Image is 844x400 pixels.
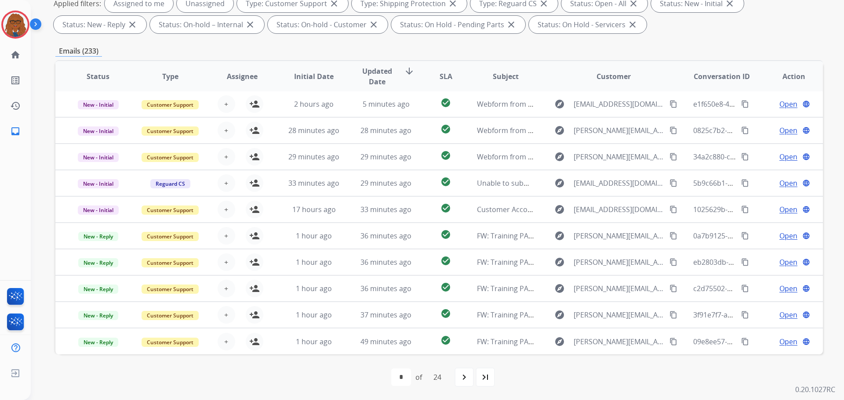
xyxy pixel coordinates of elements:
mat-icon: content_copy [669,258,677,266]
span: 29 minutes ago [360,152,411,162]
mat-icon: content_copy [669,338,677,346]
mat-icon: explore [554,257,565,267]
mat-icon: person_add [249,99,260,109]
mat-icon: check_circle [440,124,451,134]
span: [EMAIL_ADDRESS][DOMAIN_NAME] [574,204,664,215]
span: FW: Training PA3: Do Not Assign ([GEOGRAPHIC_DATA] [GEOGRAPHIC_DATA]) [477,337,731,346]
span: 2 hours ago [294,99,334,109]
button: + [218,253,235,271]
mat-icon: history [10,101,21,111]
span: Open [779,178,797,188]
mat-icon: language [802,285,810,292]
mat-icon: language [802,126,810,134]
mat-icon: explore [554,151,565,162]
p: 0.20.1027RC [795,384,835,395]
mat-icon: person_add [249,257,260,267]
span: + [224,151,228,162]
span: Customer Support [142,258,199,267]
span: 3f91e7f7-a389-44a9-b582-ecc02da4d07c [693,310,825,320]
mat-icon: content_copy [741,338,749,346]
span: 34a2c880-cb17-45d6-a82f-72d20c7076f3 [693,152,825,162]
mat-icon: content_copy [741,311,749,319]
mat-icon: content_copy [741,126,749,134]
mat-icon: list_alt [10,75,21,86]
mat-icon: check_circle [440,229,451,240]
mat-icon: content_copy [741,258,749,266]
button: + [218,174,235,192]
span: FW: Training PA4: Do Not Assign ([GEOGRAPHIC_DATA] [GEOGRAPHIC_DATA]) [477,257,731,267]
span: Customer Support [142,126,199,136]
div: Status: On Hold - Pending Parts [391,16,525,33]
mat-icon: content_copy [669,153,677,161]
mat-icon: explore [554,310,565,320]
mat-icon: language [802,100,810,108]
mat-icon: person_add [249,204,260,215]
button: + [218,306,235,324]
span: Customer Support [142,205,199,215]
span: + [224,310,228,320]
span: Customer Support [142,338,199,347]
span: 33 minutes ago [360,205,411,214]
mat-icon: person_add [249,283,260,294]
mat-icon: content_copy [669,311,677,319]
span: Unable to submit claim online [477,178,576,188]
mat-icon: navigate_next [459,372,469,382]
span: + [224,204,228,215]
span: 09e8ee57-dd57-484b-8683-cdb2834bdb18 [693,337,832,346]
mat-icon: content_copy [669,285,677,292]
span: [PERSON_NAME][EMAIL_ADDRESS][DOMAIN_NAME] [574,257,664,267]
button: + [218,122,235,139]
th: Action [751,61,823,92]
p: Emails (233) [55,46,102,57]
mat-icon: close [506,19,517,30]
mat-icon: person_add [249,178,260,188]
mat-icon: person_add [249,336,260,347]
span: New - Reply [78,285,118,294]
span: [PERSON_NAME][EMAIL_ADDRESS][DOMAIN_NAME] [574,151,664,162]
span: Open [779,151,797,162]
mat-icon: explore [554,231,565,241]
span: 29 minutes ago [360,178,411,188]
span: 1 hour ago [296,310,332,320]
mat-icon: close [368,19,379,30]
span: 0a7b9125-400f-4d11-8c74-7db2373bec5b [693,231,829,241]
mat-icon: close [245,19,255,30]
mat-icon: arrow_downward [404,66,415,76]
span: Updated Date [357,66,397,87]
mat-icon: content_copy [741,100,749,108]
span: New - Initial [78,100,119,109]
mat-icon: content_copy [741,285,749,292]
span: 1025629b-8515-4053-a1f0-fcad3dbfba20 [693,205,825,214]
span: 1 hour ago [296,284,332,293]
span: c2d75502-396a-4780-8ec0-9f0a16a66d91 [693,284,827,293]
span: SLA [440,71,452,82]
span: 36 minutes ago [360,284,411,293]
span: + [224,178,228,188]
span: 28 minutes ago [288,126,339,135]
span: + [224,99,228,109]
mat-icon: inbox [10,126,21,137]
span: Reguard CS [150,179,190,188]
div: Status: On-hold - Customer [268,16,388,33]
span: Webform from [EMAIL_ADDRESS][DOMAIN_NAME] on [DATE] [477,99,676,109]
span: Customer Account Issue - [PERSON_NAME] - 330F396101 [477,205,663,214]
span: Open [779,99,797,109]
button: + [218,201,235,218]
div: Status: New - Reply [54,16,146,33]
mat-icon: person_add [249,125,260,136]
mat-icon: content_copy [669,100,677,108]
span: 28 minutes ago [360,126,411,135]
span: Open [779,257,797,267]
mat-icon: content_copy [741,179,749,187]
img: avatar [3,12,28,37]
mat-icon: content_copy [669,232,677,240]
span: [PERSON_NAME][EMAIL_ADDRESS][DOMAIN_NAME] [574,231,664,241]
span: Customer Support [142,232,199,241]
mat-icon: language [802,311,810,319]
mat-icon: explore [554,283,565,294]
span: Customer Support [142,100,199,109]
span: 0825c7b2-bbf5-4ce7-a5ca-40696a829675 [693,126,827,135]
span: 29 minutes ago [288,152,339,162]
span: 1 hour ago [296,257,332,267]
span: [PERSON_NAME][EMAIL_ADDRESS][DOMAIN_NAME] [574,283,664,294]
